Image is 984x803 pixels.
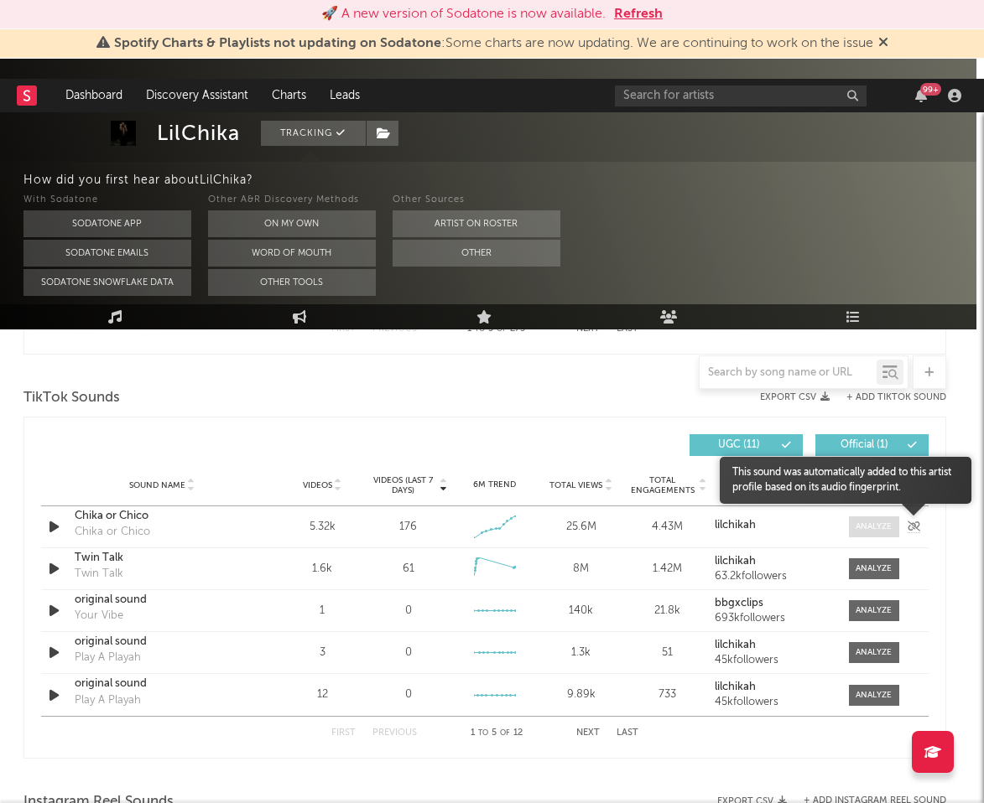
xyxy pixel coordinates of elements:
[284,645,362,661] div: 3
[878,37,888,50] span: Dismiss
[372,728,417,738] button: Previous
[715,655,831,666] div: 45k followers
[715,640,831,651] a: lilchikah
[114,37,441,50] span: Spotify Charts & Playlists not updating on Sodatone
[549,480,602,490] span: Total Views
[628,561,706,578] div: 1.42M
[617,728,638,738] button: Last
[208,240,376,267] button: Word Of Mouth
[208,210,376,237] button: On My Own
[303,480,332,490] span: Videos
[54,79,134,112] a: Dashboard
[826,440,903,450] span: Official ( 1 )
[715,598,831,609] a: bbgxclips
[331,728,356,738] button: First
[700,440,778,450] span: UGC ( 11 )
[542,603,620,619] div: 140k
[720,465,971,495] span: This sound was automatically added to this artist profile based on its audio fingerprint.
[542,645,620,661] div: 1.3k
[760,392,830,402] button: Export CSV
[284,519,362,536] div: 5.32k
[500,729,510,737] span: of
[284,686,362,703] div: 12
[628,603,706,619] div: 21.8k
[614,4,663,24] button: Refresh
[478,729,488,737] span: to
[542,519,620,536] div: 25.6M
[75,634,250,650] a: original sound
[23,170,977,190] div: How did you first hear about LilChika ?
[628,686,706,703] div: 733
[261,121,366,146] button: Tracking
[405,603,412,619] div: 0
[475,325,485,333] span: to
[715,598,763,609] strong: bbgxclips
[628,475,696,495] span: Total Engagements
[23,240,191,267] button: Sodatone Emails
[690,434,803,456] button: UGC(11)
[75,508,250,525] a: Chika or Chico
[715,640,756,650] strong: lilchikah
[318,79,372,112] a: Leads
[700,366,877,380] input: Search by song name or URL
[830,393,946,402] button: + Add TikTok Sound
[114,37,873,50] span: : Some charts are now updating. We are continuing to work on the issue
[615,85,867,106] input: Search for artists
[715,613,831,624] div: 693k followers
[628,645,706,661] div: 51
[815,434,929,456] button: Official(1)
[628,519,706,536] div: 4.43M
[75,608,123,624] div: Your Vibe
[208,190,376,210] div: Other A&R Discovery Methods
[456,479,534,491] div: 6M Trend
[497,325,507,333] span: of
[23,388,120,408] span: TikTok Sounds
[393,240,560,267] button: Other
[23,269,191,296] button: Sodatone Snowflake Data
[405,686,412,703] div: 0
[399,519,417,536] div: 176
[542,686,620,703] div: 9.89k
[23,210,191,237] button: Sodatone App
[846,393,946,402] button: + Add TikTok Sound
[321,4,606,24] div: 🚀 A new version of Sodatone is now available.
[284,561,362,578] div: 1.6k
[393,210,560,237] button: Artist on Roster
[915,89,927,102] button: 99+
[715,556,756,567] strong: lilchikah
[23,190,191,210] div: With Sodatone
[450,723,543,743] div: 1 5 12
[75,592,250,609] a: original sound
[405,645,412,661] div: 0
[369,475,437,495] span: Videos (last 7 days)
[75,550,250,567] a: Twin Talk
[715,681,756,692] strong: lilchikah
[715,681,831,693] a: lilchikah
[260,79,318,112] a: Charts
[75,566,123,583] div: Twin Talk
[920,83,941,96] div: 99 +
[134,79,260,112] a: Discovery Assistant
[75,524,150,541] div: Chika or Chico
[715,556,831,567] a: lilchikah
[284,603,362,619] div: 1
[157,121,240,146] div: LilChika
[715,571,831,583] div: 63.2k followers
[542,561,620,578] div: 8M
[75,650,141,666] div: Play A Playah
[576,728,600,738] button: Next
[75,676,250,692] a: original sound
[715,520,756,531] strong: lilchikah
[75,692,141,709] div: Play A Playah
[129,480,185,490] span: Sound Name
[715,697,831,708] div: 45k followers
[403,561,414,578] div: 61
[393,190,560,210] div: Other Sources
[208,269,376,296] button: Other Tools
[715,520,831,531] a: lilchikah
